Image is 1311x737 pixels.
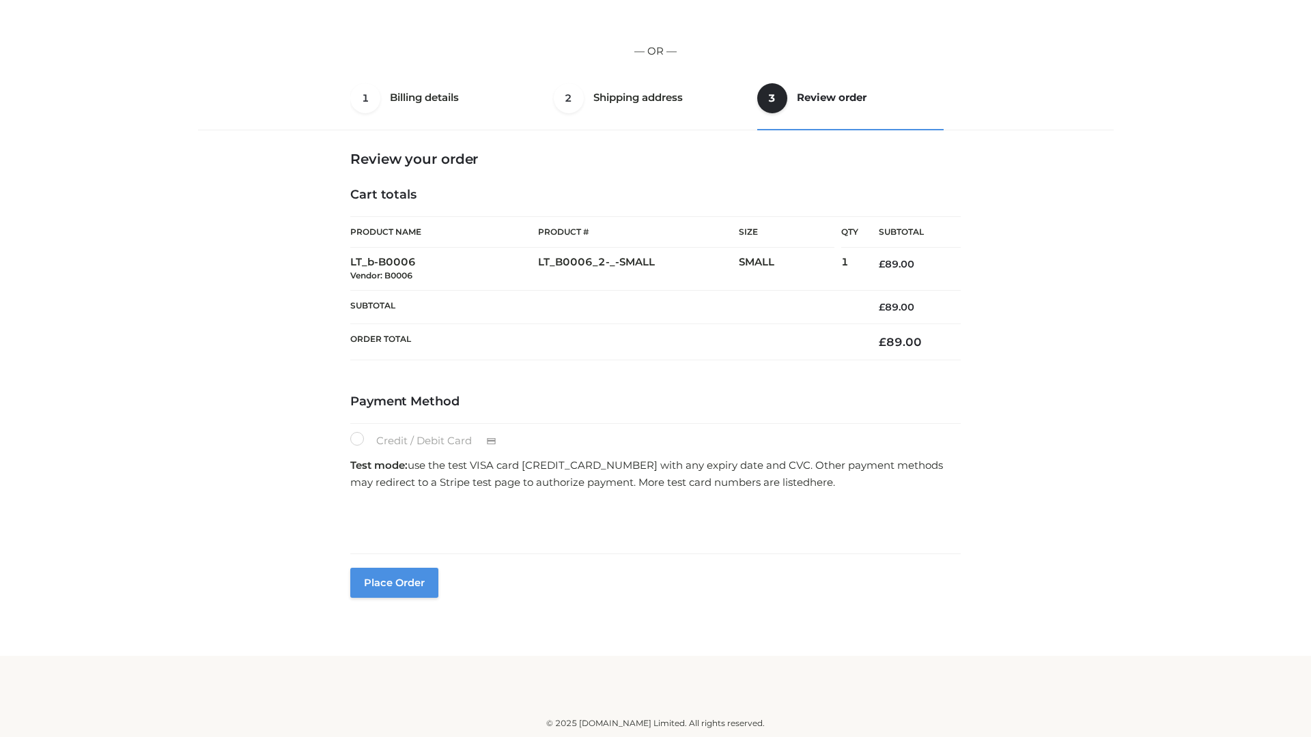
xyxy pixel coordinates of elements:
[350,394,961,409] h4: Payment Method
[479,433,504,450] img: Credit / Debit Card
[350,457,961,491] p: use the test VISA card [CREDIT_CARD_NUMBER] with any expiry date and CVC. Other payment methods m...
[879,301,885,313] span: £
[841,248,858,291] td: 1
[858,217,961,248] th: Subtotal
[538,216,739,248] th: Product #
[879,335,886,349] span: £
[348,495,958,545] iframe: Secure payment input frame
[879,258,914,270] bdi: 89.00
[810,476,833,489] a: here
[350,432,511,450] label: Credit / Debit Card
[350,188,961,203] h4: Cart totals
[879,335,922,349] bdi: 89.00
[350,216,538,248] th: Product Name
[879,258,885,270] span: £
[350,151,961,167] h3: Review your order
[350,568,438,598] button: Place order
[739,217,834,248] th: Size
[350,270,412,280] small: Vendor: B0006
[350,248,538,291] td: LT_b-B0006
[350,459,408,472] strong: Test mode:
[350,324,858,360] th: Order Total
[739,248,841,291] td: SMALL
[350,290,858,323] th: Subtotal
[841,216,858,248] th: Qty
[203,717,1108,730] div: © 2025 [DOMAIN_NAME] Limited. All rights reserved.
[538,248,739,291] td: LT_B0006_2-_-SMALL
[203,42,1108,60] p: — OR —
[879,301,914,313] bdi: 89.00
